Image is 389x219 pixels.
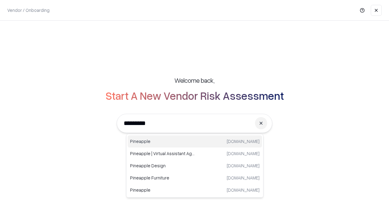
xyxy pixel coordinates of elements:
p: Pineapple Design [130,162,195,169]
p: [DOMAIN_NAME] [227,187,260,193]
p: [DOMAIN_NAME] [227,162,260,169]
h5: Welcome back, [174,76,215,85]
p: Vendor / Onboarding [7,7,50,13]
p: Pineapple [130,187,195,193]
p: Pineapple Furniture [130,175,195,181]
p: Pineapple [130,138,195,144]
p: [DOMAIN_NAME] [227,138,260,144]
div: Suggestions [126,134,263,198]
p: Pineapple | Virtual Assistant Agency [130,150,195,157]
p: [DOMAIN_NAME] [227,175,260,181]
p: [DOMAIN_NAME] [227,150,260,157]
h2: Start A New Vendor Risk Assessment [105,89,284,102]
